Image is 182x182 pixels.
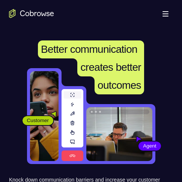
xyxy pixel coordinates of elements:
img: A customer support agent talking on the phone [86,107,152,161]
span: creates better [80,61,141,73]
span: Customer [23,117,54,124]
img: A series of tools used in co-browsing sessions [62,89,83,161]
a: Go to the home page [9,9,54,18]
span: Agent [138,142,161,150]
img: A customer holding their phone [30,71,59,161]
span: Better communication [41,43,137,55]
